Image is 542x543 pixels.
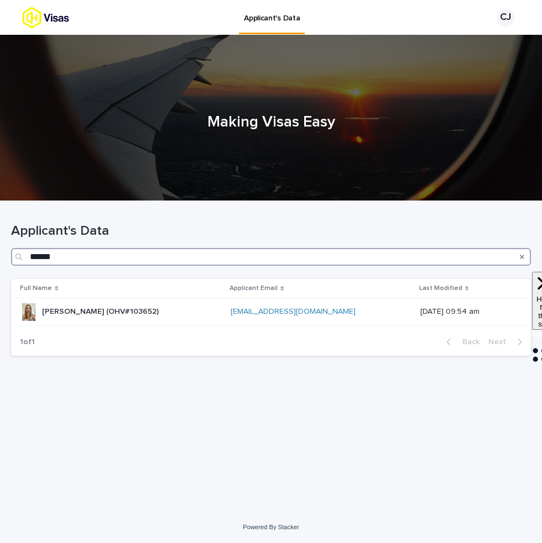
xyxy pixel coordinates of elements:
h1: Applicant's Data [11,223,531,239]
span: Back [456,338,480,346]
a: Powered By Stacker [243,524,299,530]
p: [DATE] 09:54 am [420,307,513,317]
p: Last Modified [419,282,462,294]
span: Next [488,338,513,346]
tr: [PERSON_NAME] (OHV#103652)[PERSON_NAME] (OHV#103652) [EMAIL_ADDRESS][DOMAIN_NAME] [DATE] 09:54 am [11,298,531,326]
button: Next [484,337,531,347]
p: [PERSON_NAME] (OHV#103652) [42,305,161,317]
p: 1 of 1 [11,329,44,356]
h1: Making Visas Easy [11,113,531,132]
p: Applicant Email [230,282,278,294]
button: Back [437,337,484,347]
p: Full Name [20,282,52,294]
img: tx8HrbJQv2PFQx4TXEq5 [22,7,108,29]
a: [EMAIL_ADDRESS][DOMAIN_NAME] [231,308,356,315]
input: Search [11,248,531,266]
div: CJ [497,9,514,27]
